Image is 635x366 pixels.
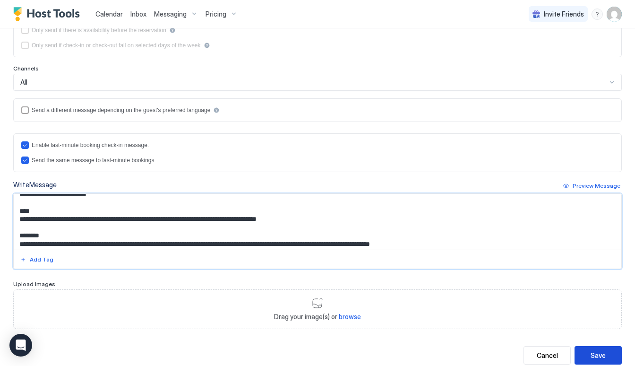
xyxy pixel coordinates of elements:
[21,106,614,114] div: languagesEnabled
[339,313,361,321] span: browse
[21,26,614,34] div: beforeReservation
[20,78,27,87] span: All
[154,10,187,18] span: Messaging
[575,346,622,365] button: Save
[544,10,584,18] span: Invite Friends
[30,255,53,264] div: Add Tag
[592,9,603,20] div: menu
[95,9,123,19] a: Calendar
[130,10,146,18] span: Inbox
[32,27,166,34] div: Only send if there is availability before the reservation
[607,7,622,22] div: User profile
[21,42,614,49] div: isLimited
[274,313,361,321] span: Drag your image(s) or
[21,141,614,149] div: lastMinuteMessageEnabled
[14,194,614,250] textarea: Input Field
[573,182,620,190] div: Preview Message
[130,9,146,19] a: Inbox
[13,65,39,72] span: Channels
[32,157,154,164] div: Send the same message to last-minute bookings
[591,350,606,360] div: Save
[206,10,226,18] span: Pricing
[13,7,84,21] a: Host Tools Logo
[13,280,55,288] span: Upload Images
[562,180,622,192] button: Preview Message
[95,10,123,18] span: Calendar
[523,346,571,365] button: Cancel
[13,180,57,190] div: Write Message
[32,142,149,148] div: Enable last-minute booking check-in message.
[21,157,614,164] div: lastMinuteMessageIsTheSame
[9,334,32,357] div: Open Intercom Messenger
[32,42,201,49] div: Only send if check-in or check-out fall on selected days of the week
[32,107,210,113] div: Send a different message depending on the guest's preferred language
[537,350,558,360] div: Cancel
[19,254,55,265] button: Add Tag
